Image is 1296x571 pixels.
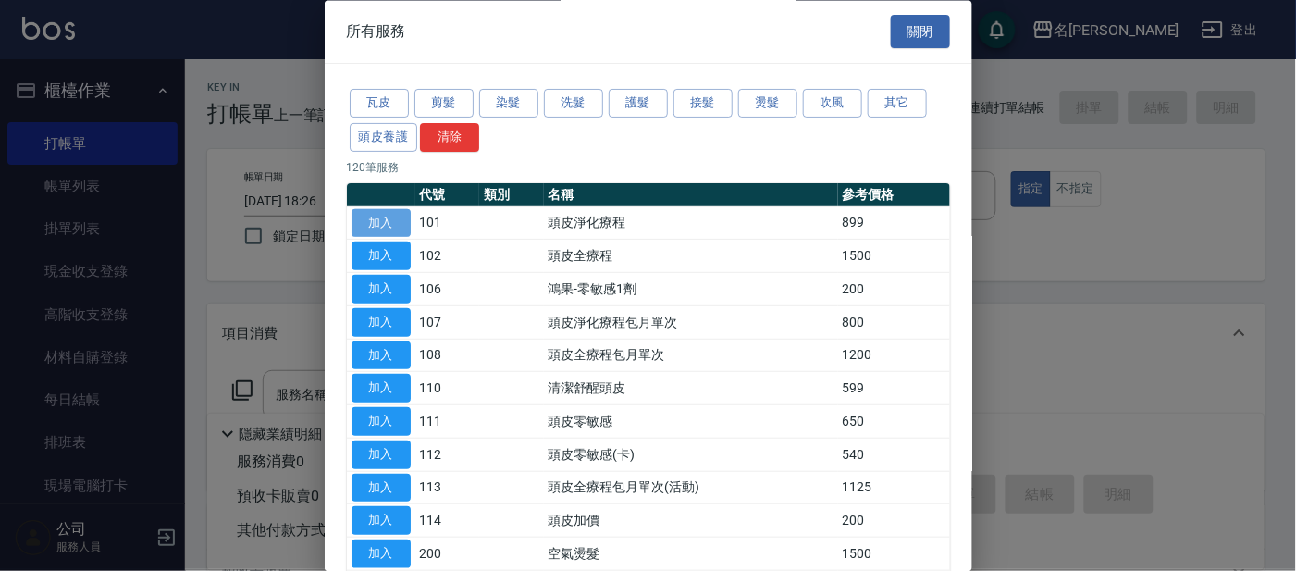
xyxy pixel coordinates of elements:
[352,341,411,370] button: 加入
[838,183,950,207] th: 參考價格
[415,439,480,472] td: 112
[415,405,480,439] td: 111
[352,408,411,437] button: 加入
[415,240,480,273] td: 102
[544,90,603,118] button: 洗髮
[352,375,411,403] button: 加入
[838,273,950,306] td: 200
[544,439,838,472] td: 頭皮零敏感(卡)
[415,372,480,405] td: 110
[352,507,411,536] button: 加入
[415,207,480,241] td: 101
[891,15,950,49] button: 關閉
[544,207,838,241] td: 頭皮淨化療程
[544,240,838,273] td: 頭皮全療程
[415,306,480,340] td: 107
[838,472,950,505] td: 1125
[838,207,950,241] td: 899
[350,123,418,152] button: 頭皮養護
[609,90,668,118] button: 護髮
[415,504,480,538] td: 114
[544,183,838,207] th: 名稱
[838,504,950,538] td: 200
[838,240,950,273] td: 1500
[544,306,838,340] td: 頭皮淨化療程包月單次
[838,405,950,439] td: 650
[420,123,479,152] button: 清除
[352,276,411,304] button: 加入
[544,372,838,405] td: 清潔舒醒頭皮
[479,183,544,207] th: 類別
[838,439,950,472] td: 540
[352,209,411,238] button: 加入
[414,90,474,118] button: 剪髮
[415,472,480,505] td: 113
[352,242,411,271] button: 加入
[544,472,838,505] td: 頭皮全療程包月單次(活動)
[352,308,411,337] button: 加入
[738,90,797,118] button: 燙髮
[838,372,950,405] td: 599
[352,441,411,469] button: 加入
[868,90,927,118] button: 其它
[544,405,838,439] td: 頭皮零敏感
[838,340,950,373] td: 1200
[415,273,480,306] td: 106
[352,474,411,503] button: 加入
[544,273,838,306] td: 鴻果-零敏感1劑
[544,504,838,538] td: 頭皮加價
[838,538,950,571] td: 1500
[479,90,538,118] button: 染髮
[415,538,480,571] td: 200
[838,306,950,340] td: 800
[415,340,480,373] td: 108
[544,340,838,373] td: 頭皮全療程包月單次
[544,538,838,571] td: 空氣燙髮
[415,183,480,207] th: 代號
[347,159,950,176] p: 120 筆服務
[352,540,411,569] button: 加入
[673,90,733,118] button: 接髮
[803,90,862,118] button: 吹風
[350,90,409,118] button: 瓦皮
[347,22,406,41] span: 所有服務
